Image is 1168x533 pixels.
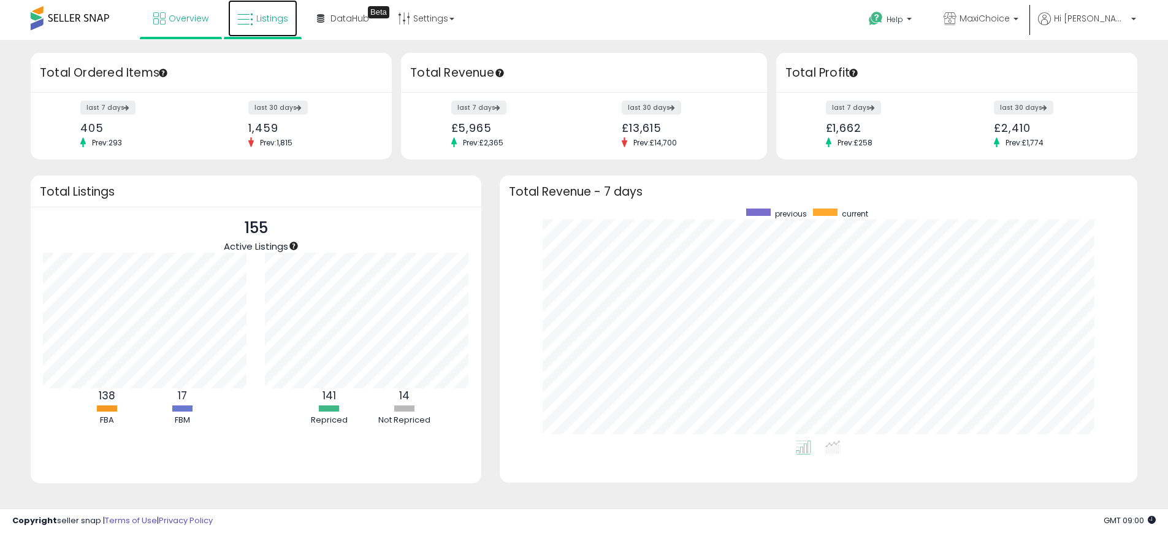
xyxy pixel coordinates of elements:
div: Tooltip anchor [288,240,299,251]
div: FBM [146,415,219,426]
a: Privacy Policy [159,515,213,526]
label: last 30 days [994,101,1053,115]
span: Hi [PERSON_NAME] [1054,12,1128,25]
label: last 30 days [622,101,681,115]
label: last 30 days [248,101,308,115]
div: FBA [71,415,144,426]
span: current [842,209,868,219]
a: Help [859,2,924,40]
span: MaxiChoice [960,12,1010,25]
h3: Total Ordered Items [40,64,383,82]
span: Prev: £2,365 [457,137,510,148]
div: Tooltip anchor [848,67,859,79]
div: Tooltip anchor [158,67,169,79]
b: 138 [99,388,115,403]
h3: Total Revenue [410,64,758,82]
div: seller snap | | [12,515,213,527]
b: 14 [399,388,410,403]
label: last 7 days [80,101,136,115]
div: £2,410 [994,121,1116,134]
span: Overview [169,12,208,25]
h3: Total Profit [785,64,1128,82]
div: £1,662 [826,121,948,134]
div: Tooltip anchor [368,6,389,18]
a: Terms of Use [105,515,157,526]
span: Help [887,14,903,25]
p: 155 [224,217,288,240]
label: last 7 days [451,101,506,115]
span: Active Listings [224,240,288,253]
h3: Total Revenue - 7 days [509,187,1128,196]
strong: Copyright [12,515,57,526]
div: Not Repriced [368,415,441,426]
div: £5,965 [451,121,575,134]
span: Prev: 1,815 [254,137,299,148]
h3: Total Listings [40,187,472,196]
a: Hi [PERSON_NAME] [1038,12,1136,40]
div: £13,615 [622,121,746,134]
div: Repriced [292,415,366,426]
span: Prev: £14,700 [627,137,683,148]
span: 2025-09-12 09:00 GMT [1104,515,1156,526]
b: 141 [323,388,336,403]
div: 1,459 [248,121,370,134]
div: Tooltip anchor [494,67,505,79]
span: Prev: £258 [831,137,879,148]
span: Listings [256,12,288,25]
div: 405 [80,121,202,134]
i: Get Help [868,11,884,26]
span: previous [775,209,807,219]
span: DataHub [330,12,369,25]
span: Prev: 293 [86,137,128,148]
label: last 7 days [826,101,881,115]
b: 17 [178,388,187,403]
span: Prev: £1,774 [999,137,1050,148]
